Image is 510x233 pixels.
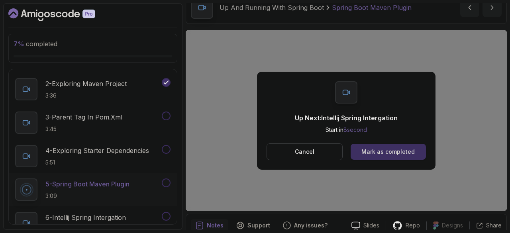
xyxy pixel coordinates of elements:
[45,192,129,200] p: 3:09
[15,78,171,100] button: 2-Exploring Maven Project3:36
[351,144,426,160] button: Mark as completed
[45,112,122,122] p: 3 - Parent Tag In pom.xml
[332,3,412,12] p: Spring Boot Maven Plugin
[295,113,398,123] p: Up Next: Intellij Spring Intergation
[15,145,171,167] button: 4-Exploring Starter Dependencies5:51
[45,213,126,222] p: 6 - Intellij Spring Intergation
[278,219,332,232] button: Feedback button
[345,221,386,230] a: Slides
[295,148,314,156] p: Cancel
[294,221,328,229] p: Any issues?
[442,221,463,229] p: Designs
[406,221,420,229] p: Repo
[15,178,171,201] button: 5-Spring Boot Maven Plugin3:09
[45,179,129,189] p: 5 - Spring Boot Maven Plugin
[45,125,122,133] p: 3:45
[361,148,415,156] div: Mark as completed
[220,3,324,12] p: Up And Running With Spring Boot
[45,159,149,166] p: 5:51
[14,40,57,48] span: completed
[343,126,367,133] span: 8 second
[363,221,379,229] p: Slides
[469,221,502,229] button: Share
[8,8,114,21] a: Dashboard
[186,30,507,211] iframe: To enrich screen reader interactions, please activate Accessibility in Grammarly extension settings
[191,219,228,232] button: notes button
[386,221,426,231] a: Repo
[486,221,502,229] p: Share
[14,40,24,48] span: 7 %
[15,112,171,134] button: 3-Parent Tag In pom.xml3:45
[45,92,127,100] p: 3:36
[267,143,343,160] button: Cancel
[45,146,149,155] p: 4 - Exploring Starter Dependencies
[231,219,275,232] button: Support button
[207,221,224,229] p: Notes
[45,79,127,88] p: 2 - Exploring Maven Project
[247,221,270,229] p: Support
[295,126,398,134] p: Start in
